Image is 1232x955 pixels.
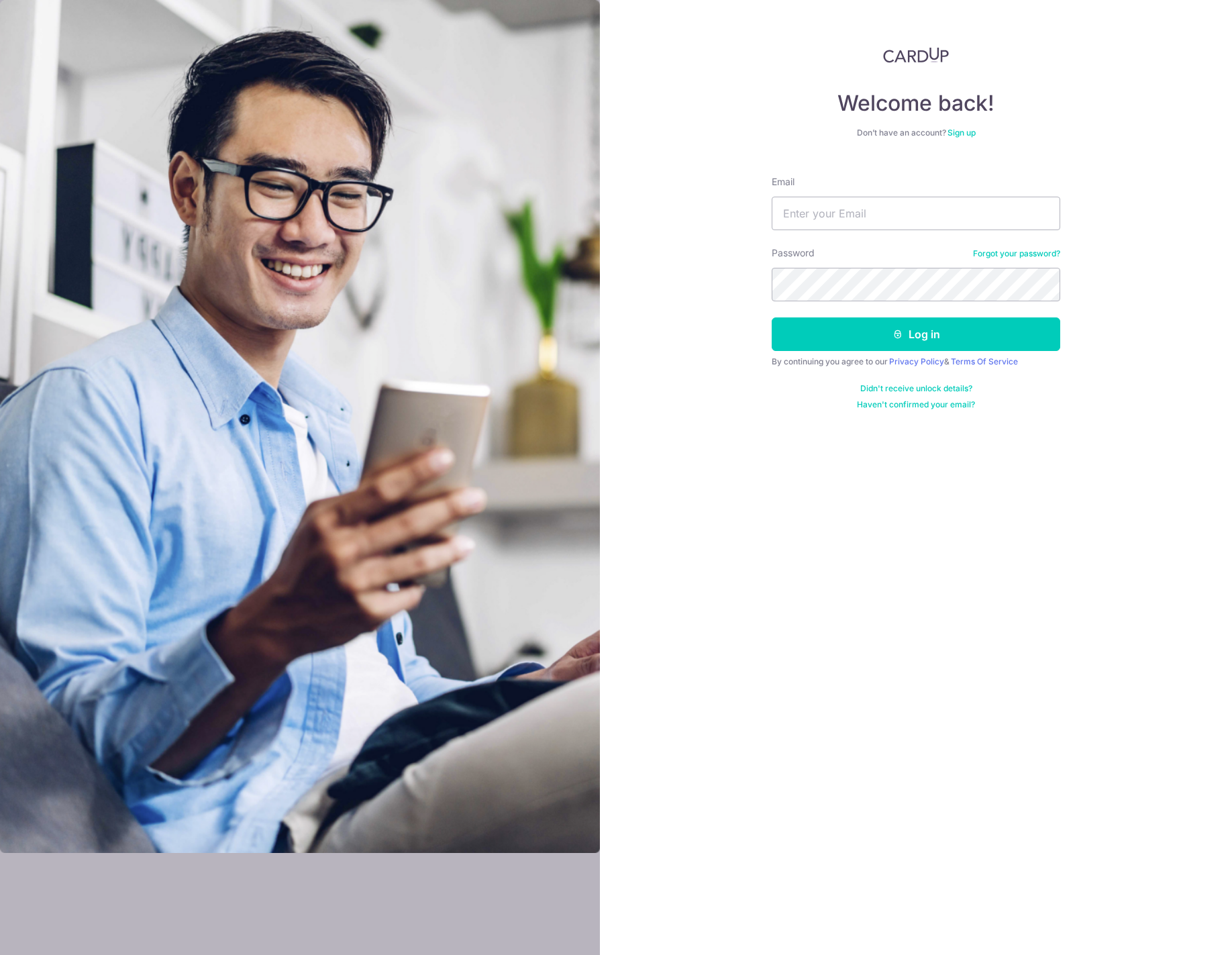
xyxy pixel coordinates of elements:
label: Password [772,246,815,260]
a: Privacy Policy [889,356,944,366]
a: Terms Of Service [951,356,1018,366]
button: Log in [772,317,1060,351]
input: Enter your Email [772,197,1060,230]
div: By continuing you agree to our & [772,356,1060,367]
a: Didn't receive unlock details? [860,383,972,394]
a: Haven't confirmed your email? [857,399,975,410]
a: Forgot your password? [973,248,1060,259]
div: Don’t have an account? [772,128,1060,138]
h4: Welcome back! [772,90,1060,117]
label: Email [772,175,794,189]
img: CardUp Logo [883,47,949,63]
a: Sign up [947,128,976,138]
